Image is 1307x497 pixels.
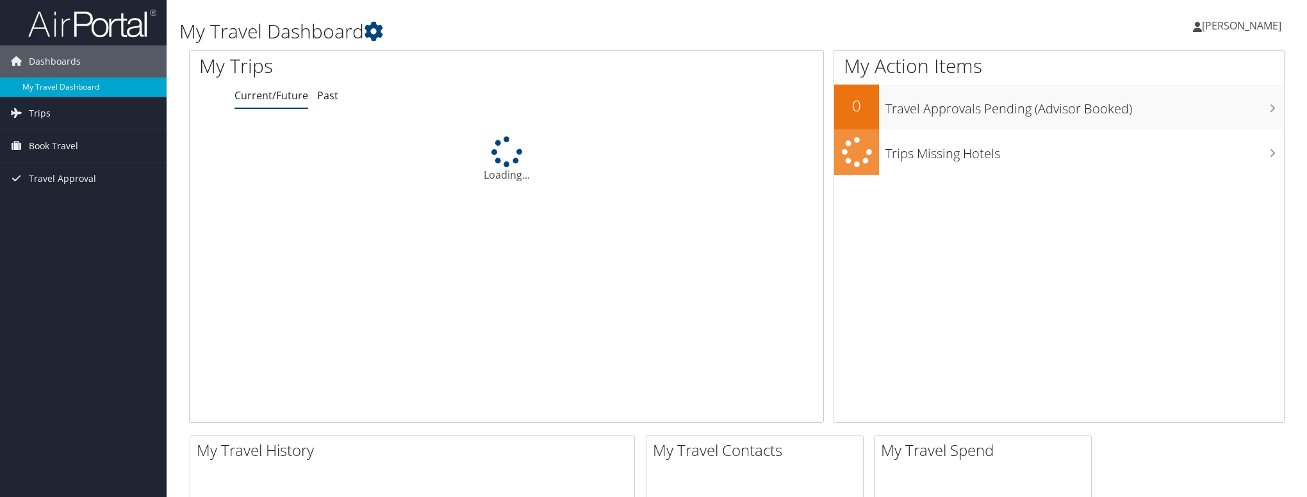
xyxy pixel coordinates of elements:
h1: My Trips [199,53,550,79]
h3: Trips Missing Hotels [885,138,1284,163]
a: Current/Future [234,88,308,102]
a: [PERSON_NAME] [1193,6,1294,45]
div: Loading... [190,136,823,183]
h3: Travel Approvals Pending (Advisor Booked) [885,94,1284,118]
span: Book Travel [29,130,78,162]
h1: My Action Items [834,53,1284,79]
a: 0Travel Approvals Pending (Advisor Booked) [834,85,1284,129]
a: Past [317,88,338,102]
h1: My Travel Dashboard [179,18,923,45]
span: Trips [29,97,51,129]
h2: My Travel History [197,439,634,461]
a: Trips Missing Hotels [834,129,1284,175]
h2: 0 [834,95,879,117]
h2: My Travel Spend [881,439,1091,461]
span: Dashboards [29,45,81,77]
h2: My Travel Contacts [653,439,863,461]
span: Travel Approval [29,163,96,195]
img: airportal-logo.png [28,8,156,38]
span: [PERSON_NAME] [1202,19,1281,33]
